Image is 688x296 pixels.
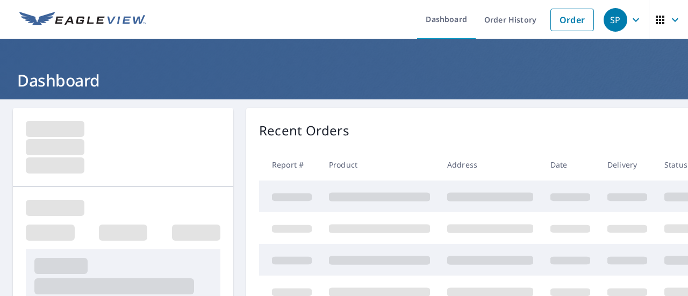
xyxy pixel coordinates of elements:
[604,8,627,32] div: SP
[13,69,675,91] h1: Dashboard
[550,9,594,31] a: Order
[439,149,542,181] th: Address
[259,121,349,140] p: Recent Orders
[19,12,146,28] img: EV Logo
[599,149,656,181] th: Delivery
[320,149,439,181] th: Product
[259,149,320,181] th: Report #
[542,149,599,181] th: Date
